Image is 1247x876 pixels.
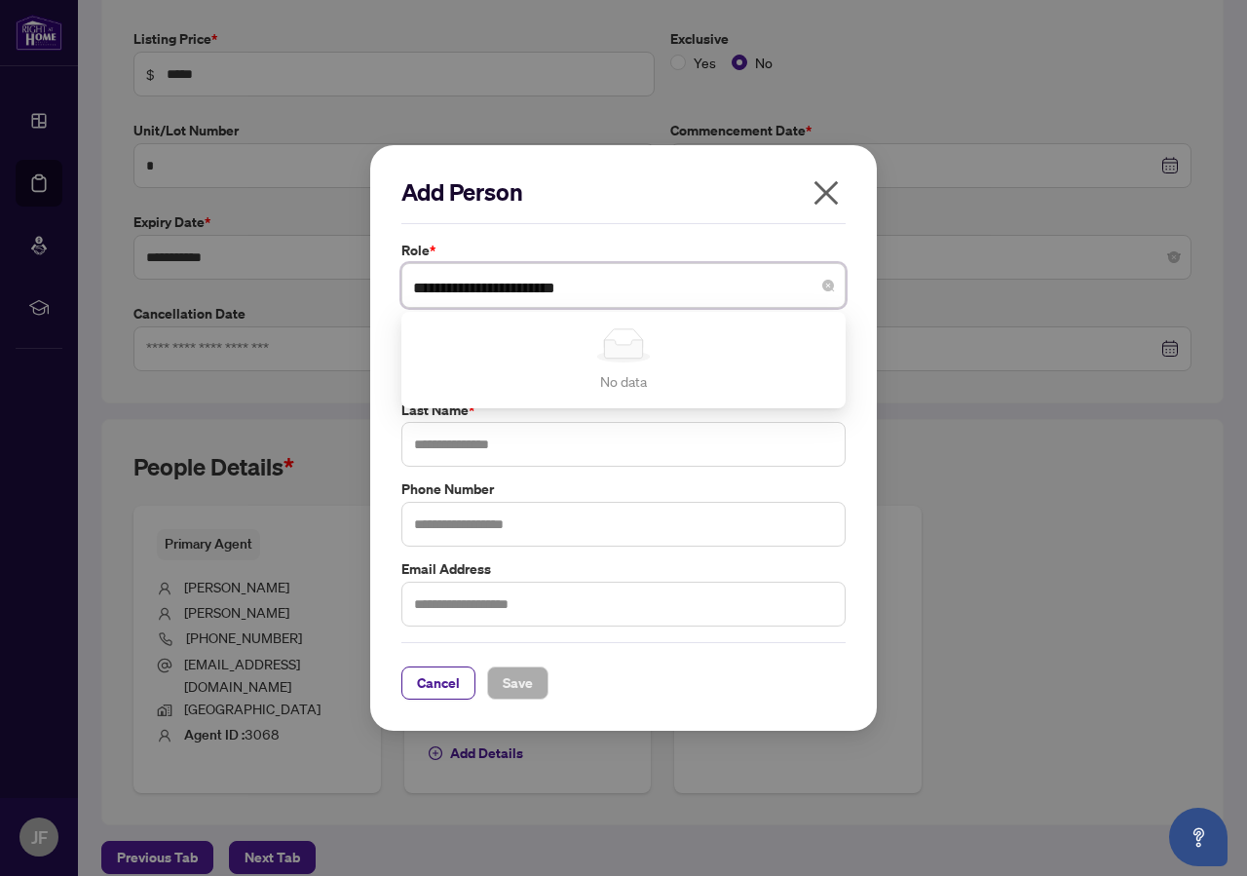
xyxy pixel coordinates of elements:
[417,667,460,699] span: Cancel
[1169,808,1228,866] button: Open asap
[425,370,822,392] div: No data
[401,400,846,421] label: Last Name
[401,240,846,261] label: Role
[401,558,846,580] label: Email Address
[401,667,475,700] button: Cancel
[811,177,842,209] span: close
[401,176,846,208] h2: Add Person
[822,280,834,291] span: close-circle
[401,478,846,500] label: Phone Number
[487,667,548,700] button: Save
